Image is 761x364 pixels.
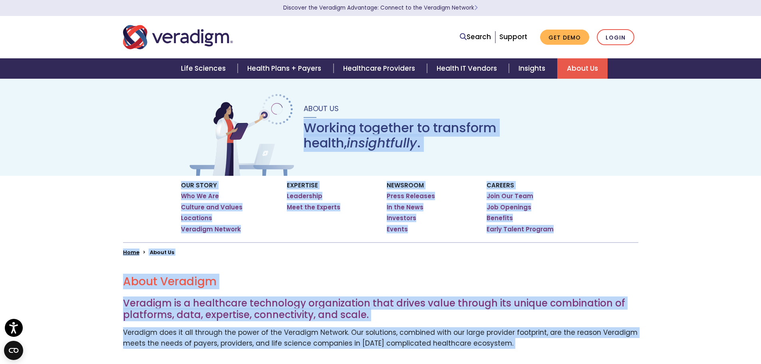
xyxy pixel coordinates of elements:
a: Search [460,32,491,42]
a: Life Sciences [171,58,238,79]
a: Login [597,29,634,46]
p: Veradigm does it all through the power of the Veradigm Network. Our solutions, combined with our ... [123,327,638,349]
span: About Us [304,103,339,113]
a: Health Plans + Payers [238,58,333,79]
a: In the News [387,203,423,211]
h2: About Veradigm [123,275,638,288]
a: Join Our Team [487,192,533,200]
a: Culture and Values [181,203,242,211]
span: Learn More [474,4,478,12]
a: Insights [509,58,557,79]
button: Open CMP widget [4,341,23,360]
a: Home [123,249,139,256]
a: Events [387,225,408,233]
a: Press Releases [387,192,435,200]
a: Leadership [287,192,322,200]
a: Veradigm Network [181,225,241,233]
a: Job Openings [487,203,531,211]
h1: Working together to transform health, . [304,120,574,151]
a: Get Demo [540,30,589,45]
a: Healthcare Providers [334,58,427,79]
h3: Veradigm is a healthcare technology organization that drives value through its unique combination... [123,298,638,321]
a: Locations [181,214,212,222]
a: Who We Are [181,192,219,200]
a: Support [499,32,527,42]
a: About Us [557,58,608,79]
a: Discover the Veradigm Advantage: Connect to the Veradigm NetworkLearn More [283,4,478,12]
img: Veradigm logo [123,24,233,50]
a: Benefits [487,214,513,222]
a: Health IT Vendors [427,58,509,79]
em: insightfully [347,134,417,152]
a: Investors [387,214,416,222]
a: Meet the Experts [287,203,340,211]
a: Early Talent Program [487,225,554,233]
